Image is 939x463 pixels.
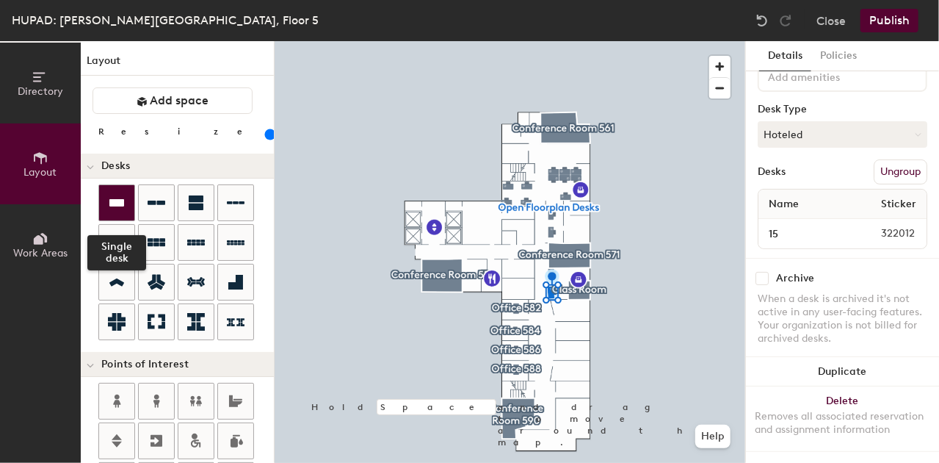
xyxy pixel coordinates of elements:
[874,159,927,184] button: Ungroup
[101,160,130,172] span: Desks
[758,121,927,148] button: Hoteled
[746,357,939,387] button: Duplicate
[755,410,930,437] div: Removes all associated reservation and assignment information
[874,191,924,218] span: Sticker
[12,11,319,29] div: HUPAD: [PERSON_NAME][GEOGRAPHIC_DATA], Floor 5
[24,166,57,179] span: Layout
[816,9,846,32] button: Close
[101,359,189,370] span: Points of Interest
[13,247,68,259] span: Work Areas
[778,13,793,28] img: Redo
[765,67,897,85] input: Add amenities
[81,53,274,76] h1: Layout
[776,273,814,284] div: Archive
[758,104,927,115] div: Desk Type
[151,93,209,108] span: Add space
[846,226,924,242] span: 322012
[761,223,846,244] input: Unnamed desk
[18,85,63,98] span: Directory
[860,9,918,32] button: Publish
[98,126,261,137] div: Resize
[755,13,769,28] img: Undo
[811,41,866,71] button: Policies
[761,191,806,218] span: Name
[758,292,927,345] div: When a desk is archived it's not active in any user-facing features. Your organization is not bil...
[746,387,939,451] button: DeleteRemoves all associated reservation and assignment information
[758,166,786,178] div: Desks
[98,184,135,221] button: Single desk
[93,87,253,114] button: Add space
[759,41,811,71] button: Details
[695,425,730,448] button: Help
